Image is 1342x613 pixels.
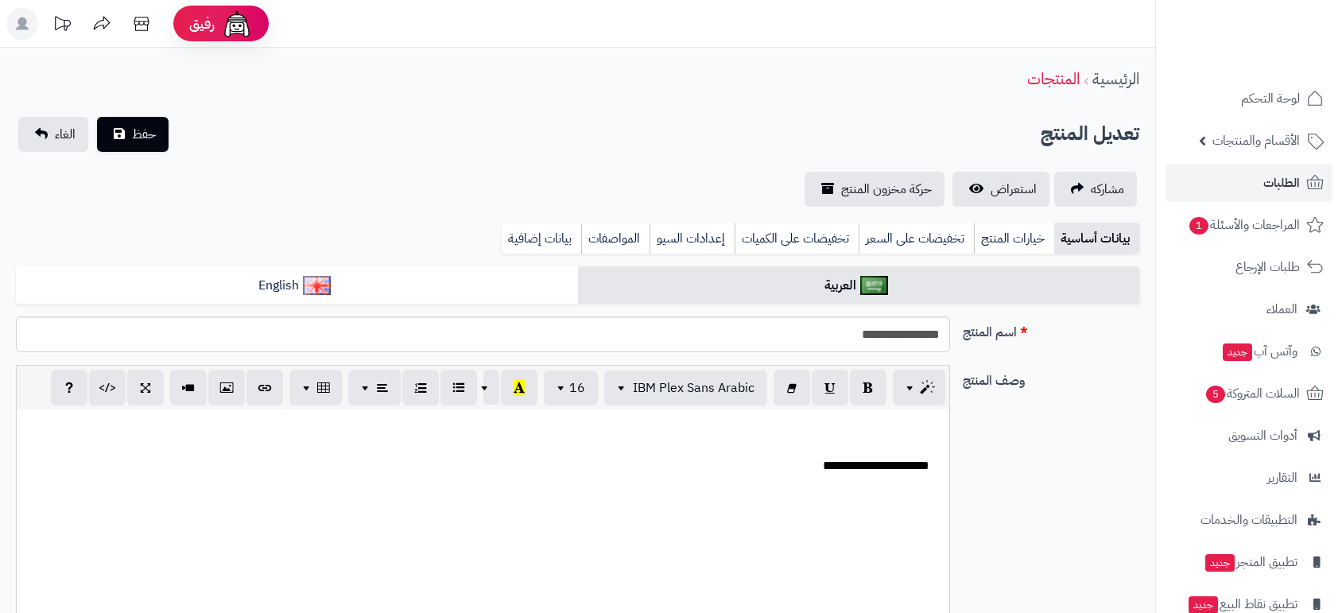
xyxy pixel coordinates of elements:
a: أدوات التسويق [1166,417,1332,455]
span: الطلبات [1263,172,1300,194]
span: العملاء [1266,298,1297,320]
img: العربية [860,276,888,295]
span: رفيق [189,14,215,33]
span: لوحة التحكم [1241,87,1300,110]
span: جديد [1223,343,1252,361]
a: المنتجات [1027,67,1080,91]
a: وآتس آبجديد [1166,332,1332,371]
a: التقارير [1166,459,1332,497]
span: حركة مخزون المنتج [841,180,932,199]
a: العملاء [1166,290,1332,328]
a: إعدادات السيو [650,223,735,254]
a: خيارات المنتج [974,223,1054,254]
a: السلات المتروكة5 [1166,374,1332,413]
a: English [16,266,578,305]
span: IBM Plex Sans Arabic [633,378,754,398]
a: الرئيسية [1092,67,1139,91]
span: التطبيقات والخدمات [1200,509,1297,531]
button: حفظ [97,117,169,152]
a: طلبات الإرجاع [1166,248,1332,286]
span: الأقسام والمنتجات [1212,130,1300,152]
button: IBM Plex Sans Arabic [604,371,767,405]
span: مشاركه [1091,180,1124,199]
a: تطبيق المتجرجديد [1166,543,1332,581]
a: المواصفات [581,223,650,254]
a: مشاركه [1054,172,1137,207]
button: 16 [544,371,598,405]
span: المراجعات والأسئلة [1188,214,1300,236]
span: التقارير [1267,467,1297,489]
a: العربية [578,266,1140,305]
a: المراجعات والأسئلة1 [1166,206,1332,244]
a: الطلبات [1166,164,1332,202]
img: English [303,276,331,295]
label: وصف المنتج [956,365,1146,390]
a: تخفيضات على السعر [859,223,974,254]
img: ai-face.png [221,8,253,40]
span: تطبيق المتجر [1204,551,1297,573]
a: بيانات أساسية [1054,223,1139,254]
span: أدوات التسويق [1228,425,1297,447]
span: 5 [1206,386,1225,403]
a: استعراض [952,172,1049,207]
a: الغاء [18,117,88,152]
a: حركة مخزون المنتج [805,172,944,207]
span: 16 [569,378,585,398]
span: السلات المتروكة [1204,382,1300,405]
a: تحديثات المنصة [42,8,82,44]
label: اسم المنتج [956,316,1146,342]
h2: تعديل المنتج [1041,118,1139,150]
span: جديد [1205,554,1235,572]
a: بيانات إضافية [502,223,581,254]
span: طلبات الإرجاع [1235,256,1300,278]
a: تخفيضات على الكميات [735,223,859,254]
span: وآتس آب [1221,340,1297,363]
span: حفظ [132,125,156,144]
span: استعراض [991,180,1037,199]
a: لوحة التحكم [1166,80,1332,118]
span: الغاء [55,125,76,144]
span: 1 [1189,217,1208,235]
a: التطبيقات والخدمات [1166,501,1332,539]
